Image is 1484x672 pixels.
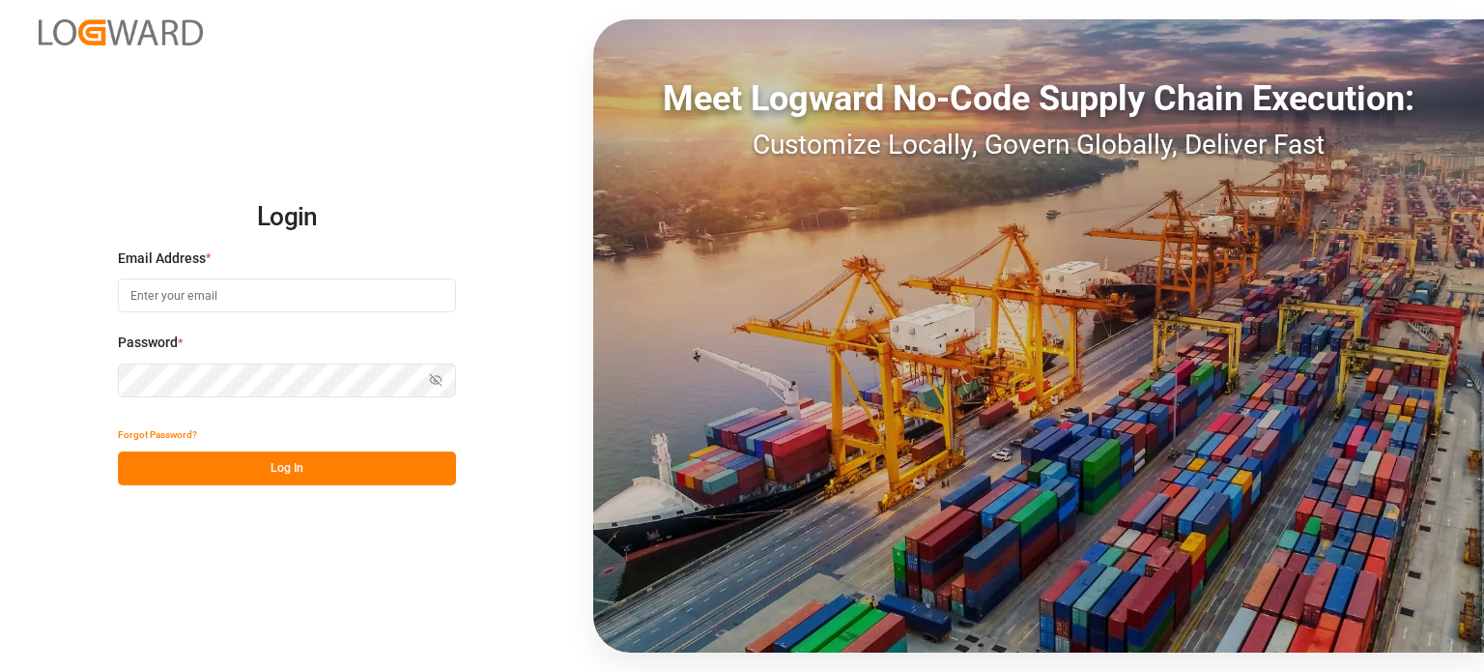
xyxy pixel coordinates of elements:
[118,248,206,269] span: Email Address
[118,278,456,312] input: Enter your email
[118,452,456,485] button: Log In
[593,73,1484,125] div: Meet Logward No-Code Supply Chain Execution:
[39,19,203,45] img: Logward_new_orange.png
[118,187,456,248] h2: Login
[118,333,178,353] span: Password
[593,125,1484,165] div: Customize Locally, Govern Globally, Deliver Fast
[118,418,197,452] button: Forgot Password?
